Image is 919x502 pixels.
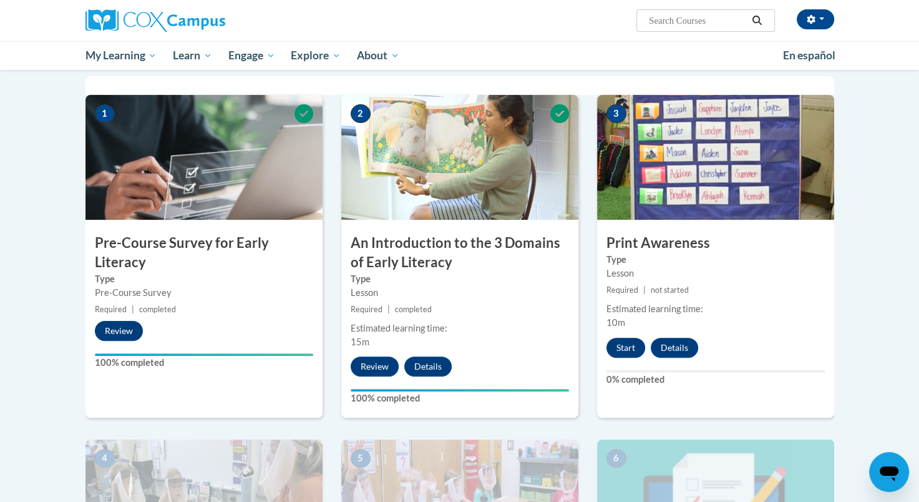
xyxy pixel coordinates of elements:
h3: An Introduction to the 3 Domains of Early Literacy [341,234,578,272]
span: completed [395,305,432,314]
a: Learn [165,41,220,70]
span: 15m [351,337,369,347]
span: My Learning [85,48,157,63]
a: My Learning [77,41,165,70]
div: Pre-Course Survey [95,286,313,300]
span: | [132,305,134,314]
a: Engage [220,41,283,70]
button: Search [747,13,766,28]
img: Course Image [597,95,834,220]
label: Type [606,253,825,267]
a: About [349,41,407,70]
h3: Pre-Course Survey for Early Literacy [85,234,323,272]
span: | [387,305,390,314]
span: 5 [351,449,371,468]
label: 100% completed [95,356,313,370]
span: Required [351,305,382,314]
input: Search Courses [648,13,747,28]
img: Cox Campus [85,9,225,32]
div: Estimated learning time: [351,322,569,335]
div: Main menu [67,41,853,70]
div: Your progress [351,389,569,391]
button: Account Settings [797,9,834,29]
a: Cox Campus [85,9,323,32]
label: Type [95,272,313,286]
span: 10m [606,317,625,328]
span: About [357,48,399,63]
div: Estimated learning time: [606,302,825,316]
span: Explore [291,48,341,63]
img: Course Image [85,95,323,220]
div: Lesson [351,286,569,300]
span: 2 [351,104,371,123]
iframe: Button to launch messaging window, conversation in progress [869,452,909,492]
a: Explore [283,41,349,70]
button: Details [404,357,452,376]
div: Lesson [606,267,825,280]
span: 1 [95,104,115,123]
span: 3 [606,104,626,123]
span: not started [651,285,689,295]
h3: Print Awareness [597,234,834,253]
img: Course Image [341,95,578,220]
span: 6 [606,449,626,468]
div: Your progress [95,353,313,356]
button: Start [606,338,645,358]
label: Type [351,272,569,286]
label: 100% completed [351,391,569,405]
span: Learn [173,48,212,63]
span: En español [783,49,835,62]
span: 4 [95,449,115,468]
span: | [643,285,646,295]
button: Details [651,338,698,358]
button: Review [95,321,143,341]
span: Required [95,305,127,314]
label: 0% completed [606,373,825,386]
a: En español [775,42,844,69]
span: Required [606,285,638,295]
button: Review [351,357,399,376]
span: Engage [228,48,275,63]
span: completed [139,305,176,314]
